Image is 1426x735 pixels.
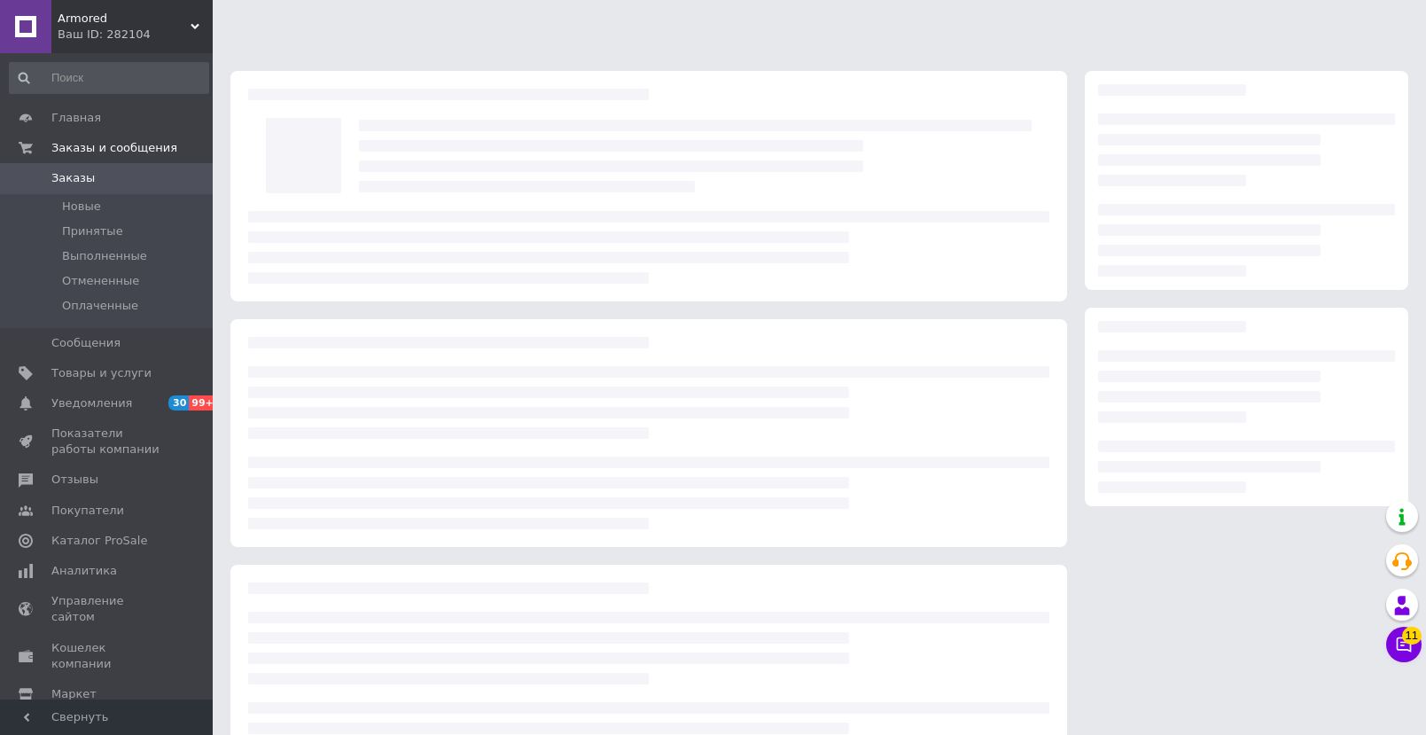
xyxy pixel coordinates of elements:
span: Armored [58,11,191,27]
span: Новые [62,199,101,215]
span: Каталог ProSale [51,533,147,549]
span: Заказы [51,170,95,186]
span: Отзывы [51,472,98,488]
span: Кошелек компании [51,640,164,672]
span: 99+ [189,395,218,411]
span: Товары и услуги [51,365,152,381]
button: Чат с покупателем11 [1386,627,1422,662]
span: Заказы и сообщения [51,140,177,156]
span: 30 [168,395,189,411]
span: Сообщения [51,335,121,351]
span: Отмененные [62,273,139,289]
span: Покупатели [51,503,124,519]
span: 11 [1402,627,1422,645]
span: Выполненные [62,248,147,264]
span: Оплаченные [62,298,138,314]
span: Показатели работы компании [51,426,164,457]
span: Уведомления [51,395,132,411]
span: Принятые [62,223,123,239]
span: Управление сайтом [51,593,164,625]
span: Главная [51,110,101,126]
div: Ваш ID: 282104 [58,27,213,43]
span: Аналитика [51,563,117,579]
input: Поиск [9,62,209,94]
span: Маркет [51,686,97,702]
